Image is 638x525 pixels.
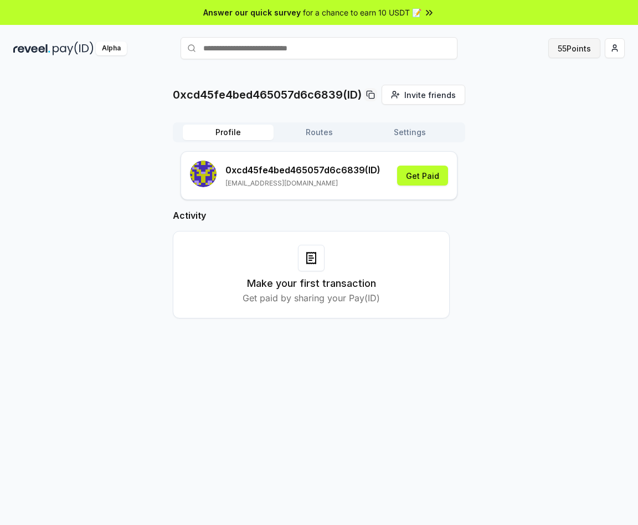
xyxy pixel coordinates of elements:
p: 0xcd45fe4bed465057d6c6839(ID) [173,87,362,102]
span: for a chance to earn 10 USDT 📝 [303,7,421,18]
h2: Activity [173,209,450,222]
span: Answer our quick survey [203,7,301,18]
p: Get paid by sharing your Pay(ID) [243,291,380,305]
p: [EMAIL_ADDRESS][DOMAIN_NAME] [225,179,380,188]
h3: Make your first transaction [247,276,376,291]
div: Alpha [96,42,127,55]
button: Profile [183,125,274,140]
button: Settings [364,125,455,140]
button: 55Points [548,38,600,58]
button: Routes [274,125,364,140]
button: Get Paid [397,166,448,186]
img: reveel_dark [13,42,50,55]
img: pay_id [53,42,94,55]
span: Invite friends [404,89,456,101]
p: 0xcd45fe4bed465057d6c6839 (ID) [225,163,380,177]
button: Invite friends [382,85,465,105]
